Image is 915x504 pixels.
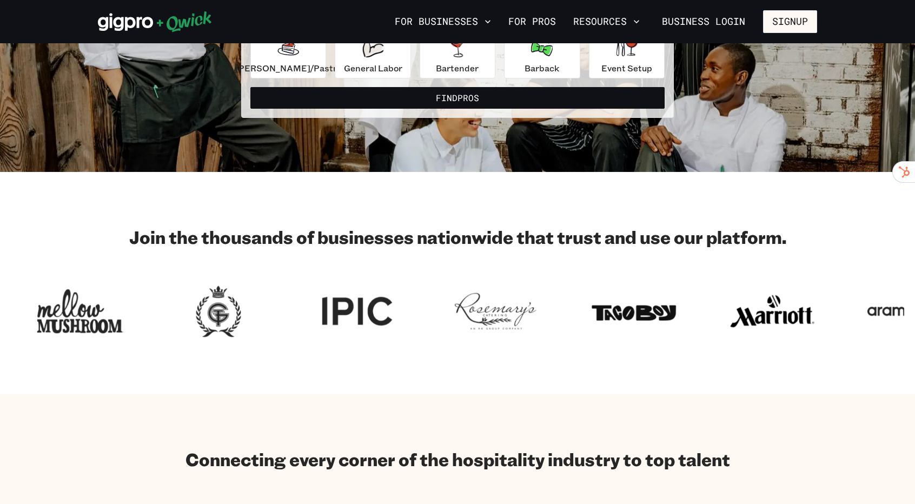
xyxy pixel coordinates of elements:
[763,10,817,33] button: Signup
[98,226,817,248] h2: Join the thousands of businesses nationwide that trust and use our platform.
[436,62,479,75] p: Bartender
[344,62,402,75] p: General Labor
[37,282,123,341] img: Logo for Mellow Mushroom
[390,12,495,31] button: For Businesses
[569,12,644,31] button: Resources
[250,32,326,78] button: [PERSON_NAME]/Pastry
[335,32,410,78] button: General Labor
[235,62,341,75] p: [PERSON_NAME]/Pastry
[420,32,495,78] button: Bartender
[504,32,580,78] button: Barback
[504,12,560,31] a: For Pros
[601,62,652,75] p: Event Setup
[591,282,677,341] img: Logo for Taco Boy
[314,282,400,341] img: Logo for IPIC
[589,32,665,78] button: Event Setup
[525,62,559,75] p: Barback
[185,448,730,470] h2: Connecting every corner of the hospitality industry to top talent
[452,282,539,341] img: Logo for Rosemary's Catering
[250,87,665,109] button: FindPros
[729,282,815,341] img: Logo for Marriott
[175,282,262,341] img: Logo for Georgian Terrace
[653,10,754,33] a: Business Login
